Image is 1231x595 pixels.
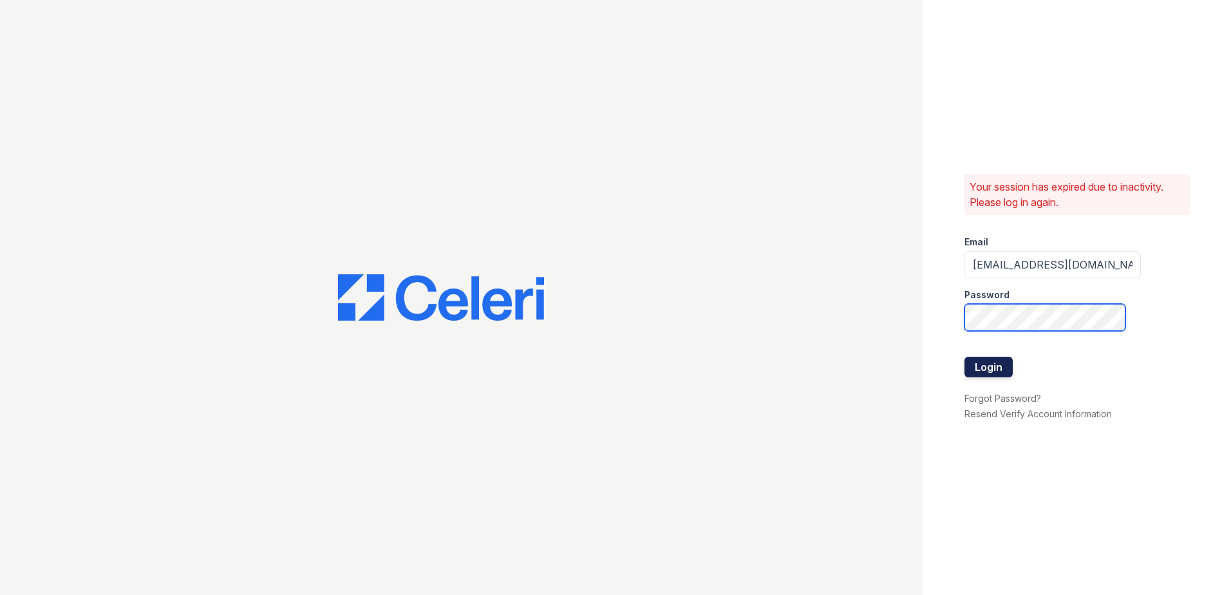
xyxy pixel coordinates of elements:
[964,408,1112,419] a: Resend Verify Account Information
[964,236,988,249] label: Email
[338,274,544,321] img: CE_Logo_Blue-a8612792a0a2168367f1c8372b55b34899dd931a85d93a1a3d3e32e68fde9ad4.png
[964,357,1013,377] button: Login
[964,288,1010,301] label: Password
[964,393,1041,404] a: Forgot Password?
[970,179,1185,210] p: Your session has expired due to inactivity. Please log in again.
